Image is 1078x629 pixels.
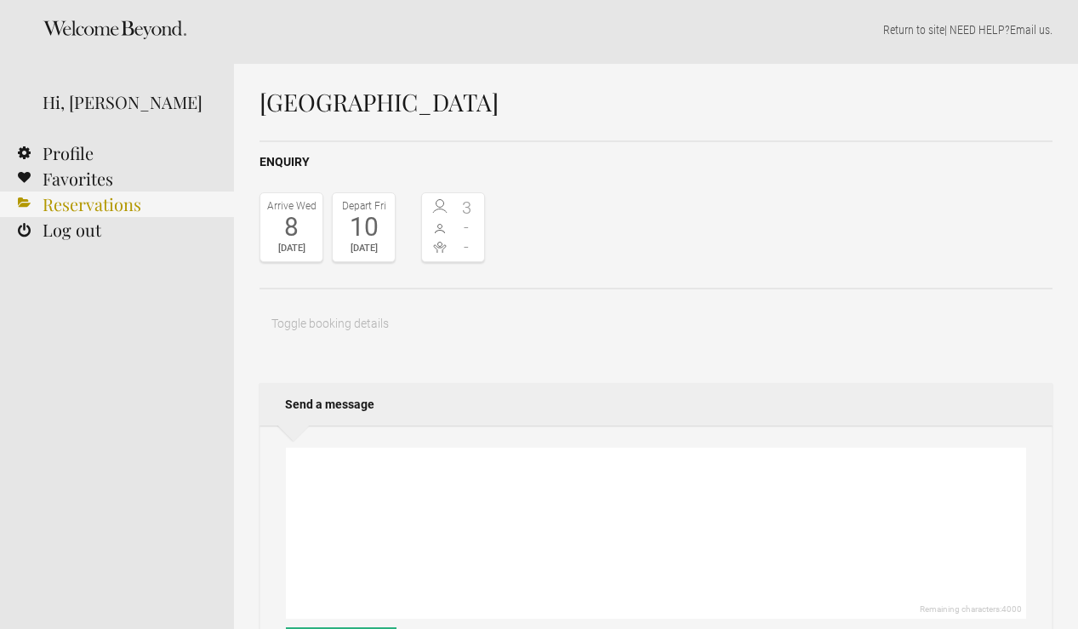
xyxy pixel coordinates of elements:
div: Arrive Wed [265,197,318,214]
p: | NEED HELP? . [260,21,1052,38]
a: Return to site [883,23,944,37]
span: 3 [453,199,481,216]
h1: [GEOGRAPHIC_DATA] [260,89,1052,115]
div: 10 [337,214,391,240]
button: Toggle booking details [260,306,401,340]
h2: Send a message [260,383,1052,426]
a: Email us [1010,23,1050,37]
div: Hi, [PERSON_NAME] [43,89,208,115]
div: 8 [265,214,318,240]
h2: Enquiry [260,153,1052,171]
div: [DATE] [265,240,318,257]
span: - [453,219,481,236]
div: [DATE] [337,240,391,257]
div: Depart Fri [337,197,391,214]
span: - [453,238,481,255]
